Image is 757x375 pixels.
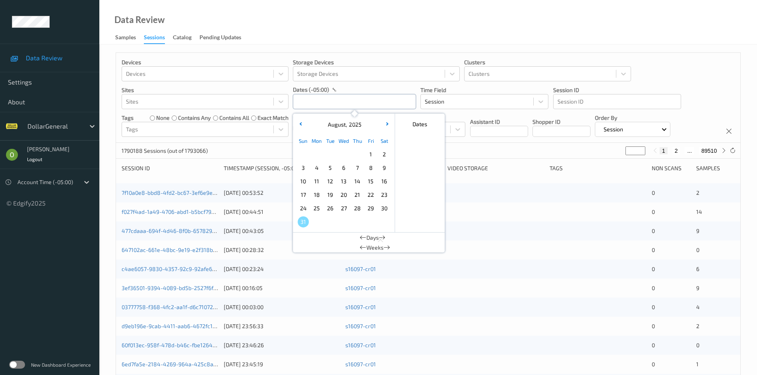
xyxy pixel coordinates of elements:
[298,203,309,214] span: 24
[447,164,544,172] div: Video Storage
[696,265,699,272] span: 6
[298,216,309,227] span: 31
[652,304,655,310] span: 0
[652,227,655,234] span: 0
[350,148,364,161] div: Choose Thursday July 31 of 2025
[224,246,340,254] div: [DATE] 00:28:32
[696,246,699,253] span: 0
[365,149,376,160] span: 1
[325,189,336,200] span: 19
[122,114,134,122] p: Tags
[311,162,322,173] span: 4
[298,176,309,187] span: 10
[323,148,337,161] div: Choose Tuesday July 29 of 2025
[144,33,165,44] div: Sessions
[323,188,337,202] div: Choose Tuesday August 19 of 2025
[325,176,336,187] span: 12
[652,342,655,348] span: 0
[122,304,226,310] a: 03777758-f368-4fc2-aa1f-d6c710720358
[347,121,362,128] span: 2025
[337,148,350,161] div: Choose Wednesday July 30 of 2025
[311,203,322,214] span: 25
[296,161,310,175] div: Choose Sunday August 03 of 2025
[652,208,655,215] span: 0
[122,189,227,196] a: 7f10a0e8-bbd8-4fd2-bc67-3ef6e9edf2ee
[696,164,735,172] div: Samples
[352,162,363,173] span: 7
[364,161,378,175] div: Choose Friday August 08 of 2025
[652,265,655,272] span: 0
[378,175,391,188] div: Choose Saturday August 16 of 2025
[345,342,376,348] a: s16097-cr01
[310,202,323,215] div: Choose Monday August 25 of 2025
[652,164,690,172] div: Non Scans
[326,121,362,129] div: ,
[296,215,310,229] div: Choose Sunday August 31 of 2025
[310,175,323,188] div: Choose Monday August 11 of 2025
[224,322,340,330] div: [DATE] 23:56:33
[378,202,391,215] div: Choose Saturday August 30 of 2025
[122,227,230,234] a: 477cdaaa-694f-4d46-8f0b-6578296576ef
[379,149,390,160] span: 2
[345,323,376,329] a: s16097-cr01
[325,203,336,214] span: 26
[115,32,144,43] a: Samples
[122,265,231,272] a: c4ae6057-9830-4357-92c9-92afe646b941
[464,58,631,66] p: Clusters
[122,285,229,291] a: 3ef36501-9394-4089-bd5b-2527f6f73559
[224,303,340,311] div: [DATE] 00:03:00
[296,148,310,161] div: Choose Sunday July 27 of 2025
[696,208,702,215] span: 14
[323,202,337,215] div: Choose Tuesday August 26 of 2025
[365,162,376,173] span: 8
[114,16,165,24] div: Data Review
[696,361,699,367] span: 1
[310,161,323,175] div: Choose Monday August 04 of 2025
[379,189,390,200] span: 23
[685,147,694,154] button: ...
[379,203,390,214] span: 30
[338,176,349,187] span: 13
[173,32,199,43] a: Catalog
[337,161,350,175] div: Choose Wednesday August 06 of 2025
[310,134,323,148] div: Mon
[378,148,391,161] div: Choose Saturday August 02 of 2025
[378,134,391,148] div: Sat
[553,86,681,94] p: Session ID
[696,304,700,310] span: 4
[224,208,340,216] div: [DATE] 00:44:51
[224,284,340,292] div: [DATE] 00:16:05
[379,176,390,187] span: 16
[337,175,350,188] div: Choose Wednesday August 13 of 2025
[296,175,310,188] div: Choose Sunday August 10 of 2025
[696,342,699,348] span: 0
[122,323,227,329] a: d9eb196e-9cab-4411-aab6-4672fc15fa5e
[224,360,340,368] div: [DATE] 23:45:19
[338,189,349,200] span: 20
[293,58,460,66] p: Storage Devices
[122,246,227,253] a: 647102ac-661e-48bc-9e19-e2f318bfbc79
[323,161,337,175] div: Choose Tuesday August 05 of 2025
[122,342,229,348] a: 60f013ec-958f-478d-b46c-fbe12645d458
[696,323,699,329] span: 2
[122,361,232,367] a: 6ed7fa5e-2184-4269-964a-425c8a0c28a1
[696,189,699,196] span: 2
[345,361,376,367] a: s16097-cr01
[652,285,655,291] span: 0
[298,189,309,200] span: 17
[595,114,671,122] p: Order By
[325,162,336,173] span: 5
[257,114,288,122] label: exact match
[310,188,323,202] div: Choose Monday August 18 of 2025
[224,227,340,235] div: [DATE] 00:43:05
[323,134,337,148] div: Tue
[219,114,249,122] label: contains all
[310,148,323,161] div: Choose Monday July 28 of 2025
[364,148,378,161] div: Choose Friday August 01 of 2025
[311,189,322,200] span: 18
[345,285,376,291] a: s16097-cr01
[352,176,363,187] span: 14
[652,246,655,253] span: 0
[156,114,170,122] label: none
[311,176,322,187] span: 11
